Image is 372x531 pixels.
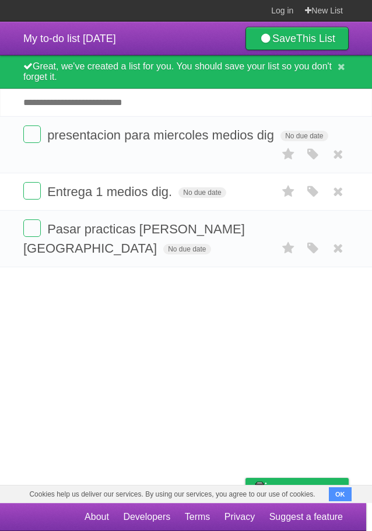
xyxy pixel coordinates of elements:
[278,145,300,164] label: Star task
[178,187,226,198] span: No due date
[296,33,335,44] b: This List
[123,506,170,528] a: Developers
[224,506,255,528] a: Privacy
[23,125,41,143] label: Done
[17,485,327,503] span: Cookies help us deliver our services. By using our services, you agree to our use of cookies.
[163,244,210,254] span: No due date
[23,219,41,237] label: Done
[85,506,109,528] a: About
[270,478,343,499] span: Buy me a coffee
[280,131,328,141] span: No due date
[23,33,116,44] span: My to-do list [DATE]
[23,182,41,200] label: Done
[278,182,300,201] label: Star task
[47,184,175,199] span: Entrega 1 medios dig.
[185,506,210,528] a: Terms
[23,222,245,256] span: Pasar practicas [PERSON_NAME][GEOGRAPHIC_DATA]
[245,478,349,499] a: Buy me a coffee
[47,128,277,142] span: presentacion para miercoles medios dig
[278,239,300,258] label: Star task
[269,506,343,528] a: Suggest a feature
[329,487,352,501] button: OK
[251,478,267,498] img: Buy me a coffee
[245,27,349,50] a: SaveThis List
